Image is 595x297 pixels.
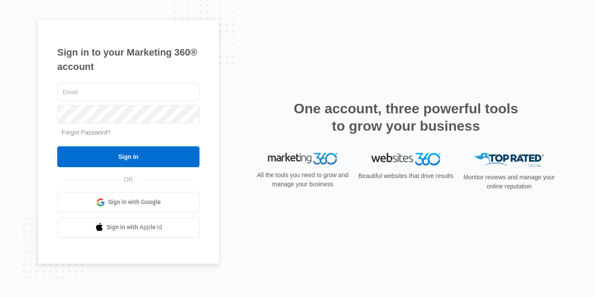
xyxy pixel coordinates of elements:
[371,153,441,165] img: Websites 360
[268,153,337,165] img: Marketing 360
[57,192,199,213] a: Sign in with Google
[57,146,199,167] input: Sign In
[118,175,139,184] span: OR
[254,171,351,189] p: All the tools you need to grow and manage your business
[107,223,162,232] span: Sign in with Apple Id
[57,217,199,238] a: Sign in with Apple Id
[291,100,521,135] h2: One account, three powerful tools to grow your business
[57,83,199,101] input: Email
[357,172,454,181] p: Beautiful websites that drive results
[62,129,111,136] a: Forgot Password?
[474,153,544,167] img: Top Rated Local
[57,45,199,74] h1: Sign in to your Marketing 360® account
[108,198,161,207] span: Sign in with Google
[461,173,558,191] p: Monitor reviews and manage your online reputation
